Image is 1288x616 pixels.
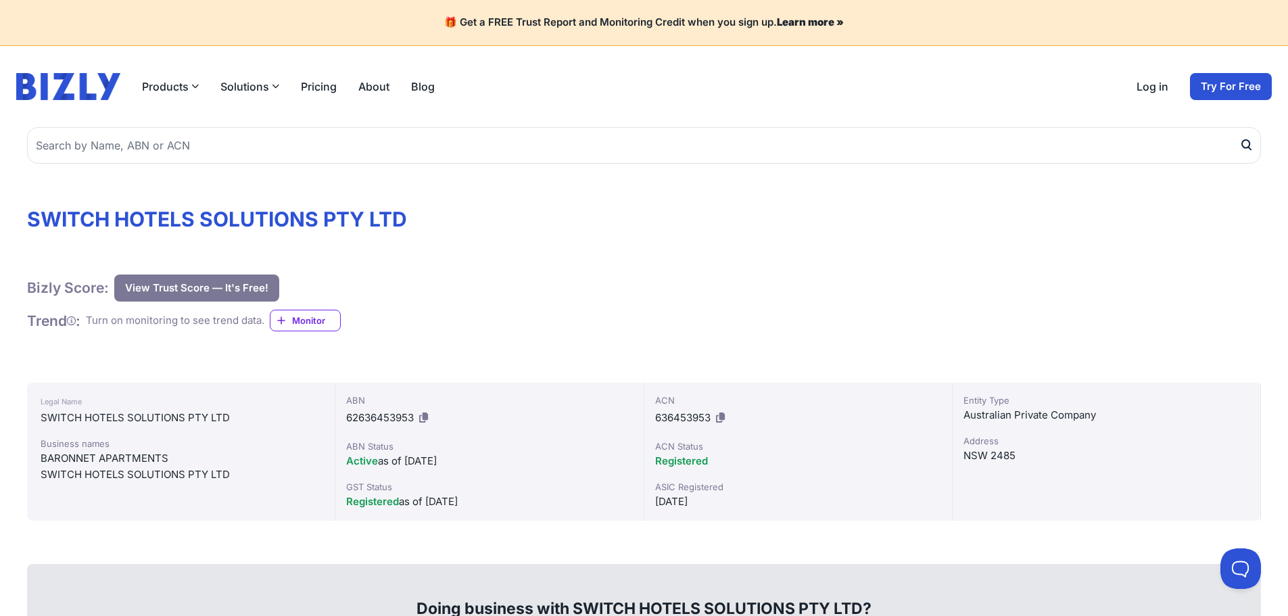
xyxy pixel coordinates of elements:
div: [DATE] [655,494,941,510]
a: Pricing [301,78,337,95]
button: View Trust Score — It's Free! [114,275,279,302]
div: as of [DATE] [346,494,632,510]
div: Turn on monitoring to see trend data. [86,313,264,329]
div: NSW 2485 [963,448,1249,464]
input: Search by Name, ABN or ACN [27,127,1261,164]
span: Monitor [292,314,340,327]
div: BARONNET APARTMENTS [41,450,321,467]
div: Legal Name [41,394,321,410]
a: Learn more » [777,16,844,28]
span: Registered [655,454,708,467]
span: 636453953 [655,411,711,424]
div: as of [DATE] [346,453,632,469]
div: Business names [41,437,321,450]
span: 62636453953 [346,411,414,424]
div: SWITCH HOTELS SOLUTIONS PTY LTD [41,410,321,426]
a: Try For Free [1190,73,1272,100]
div: ASIC Registered [655,480,941,494]
h1: Trend : [27,312,80,330]
iframe: Toggle Customer Support [1220,548,1261,589]
div: ACN [655,394,941,407]
h1: Bizly Score: [27,279,109,297]
div: SWITCH HOTELS SOLUTIONS PTY LTD [41,467,321,483]
div: Entity Type [963,394,1249,407]
a: About [358,78,389,95]
a: Blog [411,78,435,95]
button: Products [142,78,199,95]
h1: SWITCH HOTELS SOLUTIONS PTY LTD [27,207,1261,231]
a: Log in [1137,78,1168,95]
span: Registered [346,495,399,508]
div: ACN Status [655,440,941,453]
div: Address [963,434,1249,448]
div: Australian Private Company [963,407,1249,423]
a: Monitor [270,310,341,331]
div: ABN [346,394,632,407]
button: Solutions [220,78,279,95]
span: Active [346,454,378,467]
div: ABN Status [346,440,632,453]
h4: 🎁 Get a FREE Trust Report and Monitoring Credit when you sign up. [16,16,1272,29]
div: GST Status [346,480,632,494]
